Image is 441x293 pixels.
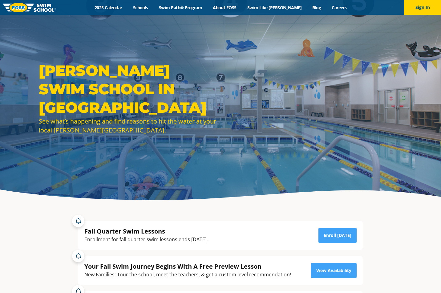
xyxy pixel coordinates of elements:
a: Blog [307,5,326,10]
img: FOSS Swim School Logo [3,3,56,12]
div: New Families: Tour the school, meet the teachers, & get a custom level recommendation! [84,271,291,279]
div: Fall Quarter Swim Lessons [84,227,208,235]
div: Enrollment for fall quarter swim lessons ends [DATE]. [84,235,208,244]
h1: [PERSON_NAME] Swim School in [GEOGRAPHIC_DATA] [39,61,217,117]
a: View Availability [311,263,357,278]
a: Careers [326,5,352,10]
div: Your Fall Swim Journey Begins With A Free Preview Lesson [84,262,291,271]
a: 2025 Calendar [89,5,127,10]
a: Swim Path® Program [153,5,207,10]
div: See what’s happening and find reasons to hit the water at your local [PERSON_NAME][GEOGRAPHIC_DATA]. [39,117,217,135]
a: About FOSS [208,5,242,10]
a: Swim Like [PERSON_NAME] [242,5,307,10]
a: Enroll [DATE] [318,228,357,243]
a: Schools [127,5,153,10]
